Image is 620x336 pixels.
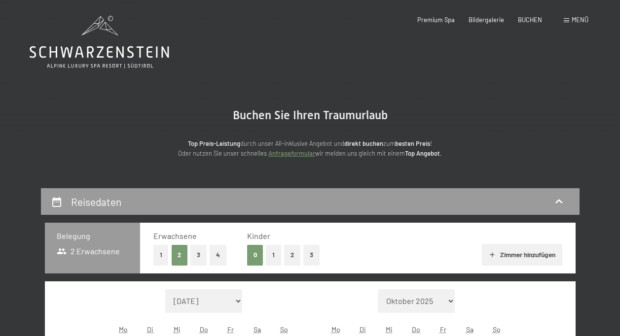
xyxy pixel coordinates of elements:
abbr: Donnerstag [200,325,208,334]
strong: Top Preis-Leistung [188,139,240,147]
abbr: Montag [331,325,340,334]
span: Menü [572,16,588,24]
abbr: Dienstag [147,325,153,334]
strong: besten Preis [395,139,430,147]
abbr: Samstag [254,325,261,334]
abbr: Mittwoch [386,325,393,334]
button: 2 [284,245,300,265]
p: durch unser All-inklusive Angebot und zum ! Oder nutzen Sie unser schnelles wir melden uns gleich... [113,138,508,159]
a: Anfrageformular [268,149,315,157]
button: 0 [247,245,263,265]
abbr: Freitag [227,325,234,334]
h2: Reisedaten [71,196,121,208]
abbr: Donnerstag [412,325,420,334]
button: 1 [153,245,169,265]
button: 2 [172,245,188,265]
span: Erwachsene [153,231,197,240]
abbr: Montag [119,325,128,334]
button: 3 [303,245,320,265]
span: Buchen Sie Ihren Traumurlaub [233,108,388,122]
a: Premium Spa [417,16,455,24]
span: 2 Erwachsene [57,246,120,257]
h3: Belegung [57,231,129,241]
button: Zimmer hinzufügen [482,244,562,266]
button: 4 [210,245,226,265]
abbr: Samstag [466,325,474,334]
a: Bildergalerie [469,16,504,24]
abbr: Sonntag [280,325,288,334]
abbr: Mittwoch [174,325,181,334]
strong: direkt buchen [344,139,383,147]
strong: Top Angebot. [405,149,442,157]
button: 3 [190,245,207,265]
abbr: Freitag [440,325,446,334]
span: Kinder [247,231,270,240]
abbr: Dienstag [360,325,366,334]
a: BUCHEN [518,16,542,24]
abbr: Sonntag [493,325,501,334]
button: 1 [266,245,281,265]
